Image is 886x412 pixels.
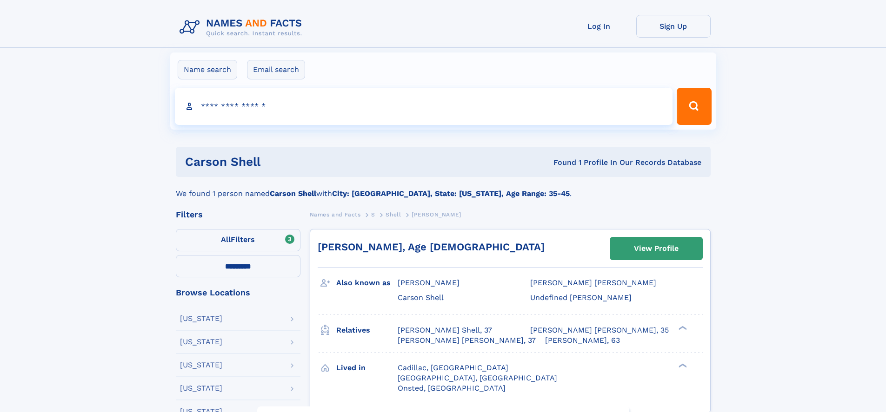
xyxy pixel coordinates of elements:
span: Carson Shell [398,293,444,302]
h3: Also known as [336,275,398,291]
input: search input [175,88,673,125]
a: [PERSON_NAME] Shell, 37 [398,325,492,335]
img: Logo Names and Facts [176,15,310,40]
span: [PERSON_NAME] [398,278,460,287]
div: [US_STATE] [180,361,222,369]
button: Search Button [677,88,711,125]
h3: Lived in [336,360,398,376]
label: Name search [178,60,237,79]
a: S [371,209,375,220]
span: All [221,235,231,244]
span: Onsted, [GEOGRAPHIC_DATA] [398,384,506,392]
span: [GEOGRAPHIC_DATA], [GEOGRAPHIC_DATA] [398,373,557,382]
h1: Carson Shell [185,156,407,168]
b: Carson Shell [270,189,316,198]
div: [US_STATE] [180,315,222,322]
div: Found 1 Profile In Our Records Database [407,157,701,168]
span: [PERSON_NAME] [PERSON_NAME] [530,278,656,287]
div: View Profile [634,238,679,259]
span: Cadillac, [GEOGRAPHIC_DATA] [398,363,508,372]
div: [US_STATE] [180,338,222,346]
label: Filters [176,229,300,251]
a: Log In [562,15,636,38]
a: Shell [386,209,401,220]
a: Sign Up [636,15,711,38]
div: Filters [176,210,300,219]
span: [PERSON_NAME] [412,211,461,218]
a: [PERSON_NAME], 63 [545,335,620,346]
span: Shell [386,211,401,218]
label: Email search [247,60,305,79]
h3: Relatives [336,322,398,338]
div: Browse Locations [176,288,300,297]
div: [US_STATE] [180,385,222,392]
a: View Profile [610,237,702,260]
div: ❯ [676,362,687,368]
div: We found 1 person named with . [176,177,711,199]
div: ❯ [676,325,687,331]
span: Undefined [PERSON_NAME] [530,293,632,302]
a: [PERSON_NAME] [PERSON_NAME], 37 [398,335,536,346]
b: City: [GEOGRAPHIC_DATA], State: [US_STATE], Age Range: 35-45 [332,189,570,198]
a: [PERSON_NAME] [PERSON_NAME], 35 [530,325,669,335]
a: [PERSON_NAME], Age [DEMOGRAPHIC_DATA] [318,241,545,253]
a: Names and Facts [310,209,361,220]
span: S [371,211,375,218]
